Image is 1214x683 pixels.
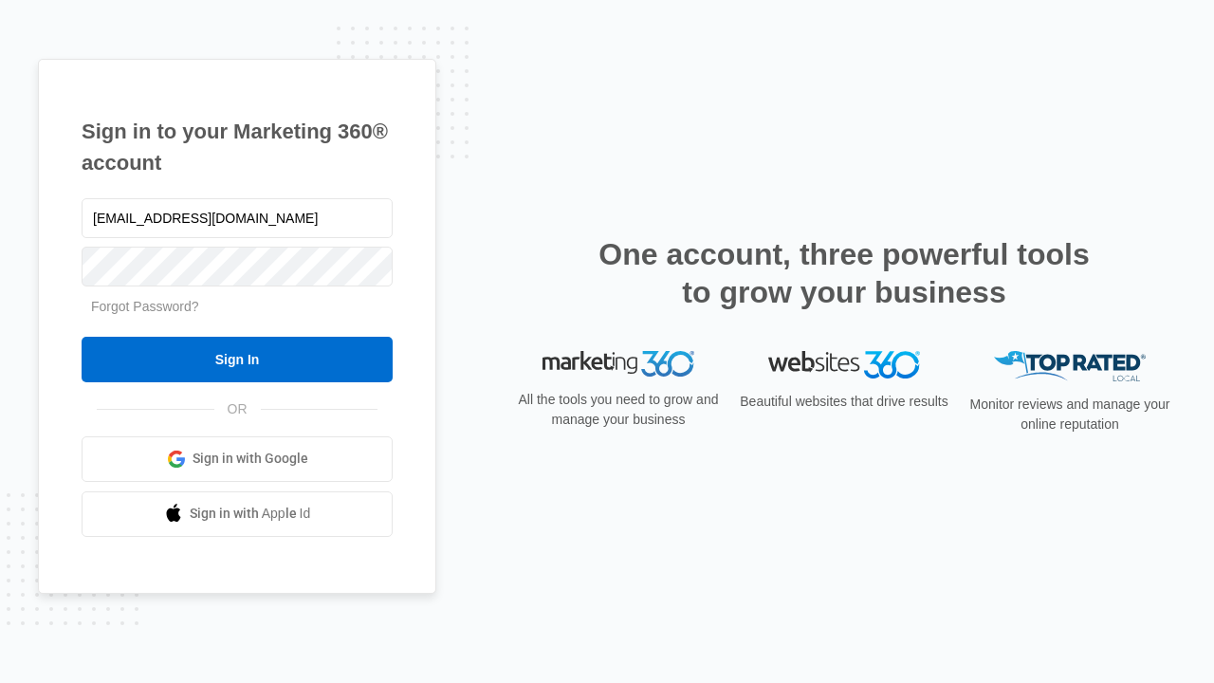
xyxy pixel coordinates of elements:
[82,116,393,178] h1: Sign in to your Marketing 360® account
[82,436,393,482] a: Sign in with Google
[82,491,393,537] a: Sign in with Apple Id
[82,337,393,382] input: Sign In
[964,395,1176,434] p: Monitor reviews and manage your online reputation
[994,351,1146,382] img: Top Rated Local
[190,504,311,524] span: Sign in with Apple Id
[82,198,393,238] input: Email
[214,399,261,419] span: OR
[512,390,725,430] p: All the tools you need to grow and manage your business
[593,235,1095,311] h2: One account, three powerful tools to grow your business
[91,299,199,314] a: Forgot Password?
[193,449,308,469] span: Sign in with Google
[738,392,950,412] p: Beautiful websites that drive results
[543,351,694,378] img: Marketing 360
[768,351,920,378] img: Websites 360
